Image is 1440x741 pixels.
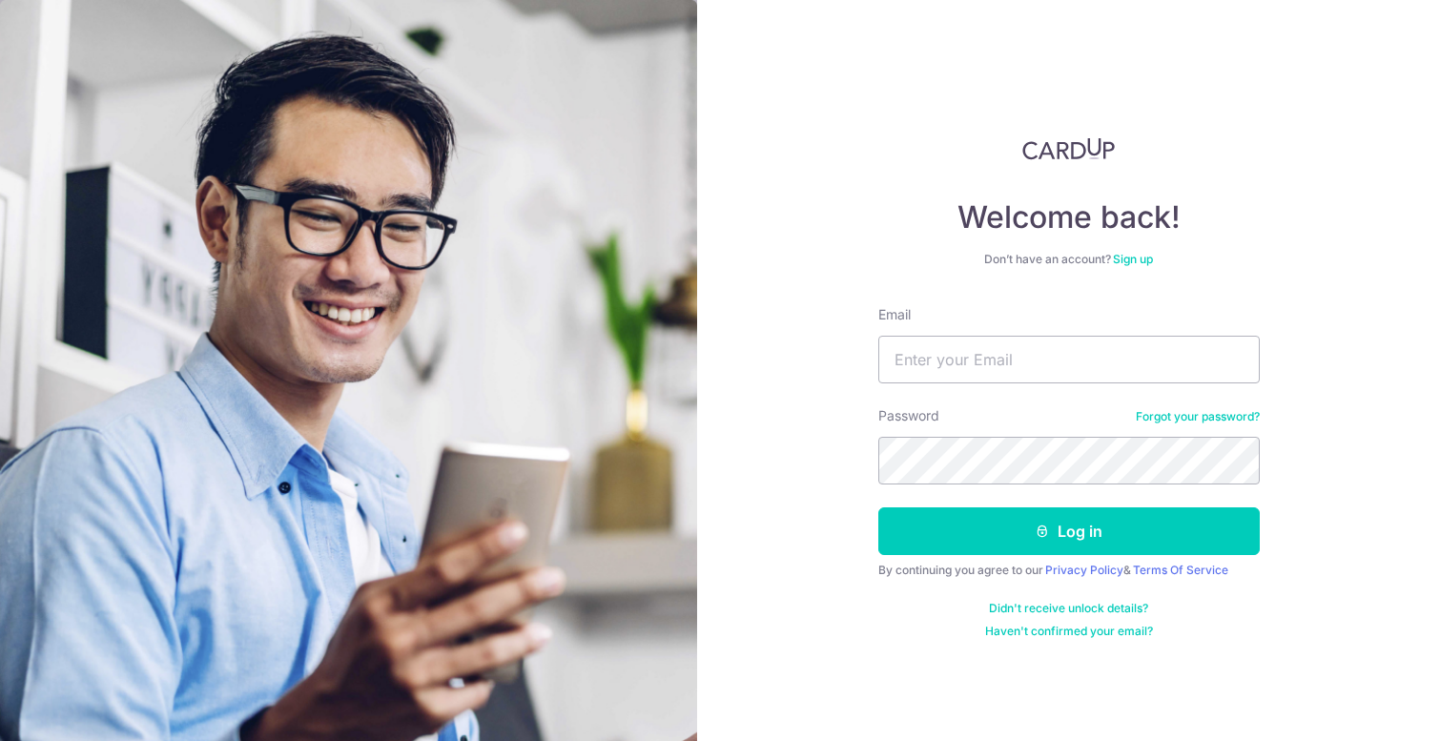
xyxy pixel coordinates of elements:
[1136,409,1260,424] a: Forgot your password?
[989,601,1148,616] a: Didn't receive unlock details?
[878,252,1260,267] div: Don’t have an account?
[1133,563,1228,577] a: Terms Of Service
[878,406,939,425] label: Password
[1045,563,1123,577] a: Privacy Policy
[985,624,1153,639] a: Haven't confirmed your email?
[878,336,1260,383] input: Enter your Email
[878,305,911,324] label: Email
[1113,252,1153,266] a: Sign up
[878,507,1260,555] button: Log in
[878,563,1260,578] div: By continuing you agree to our &
[878,198,1260,237] h4: Welcome back!
[1022,137,1116,160] img: CardUp Logo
